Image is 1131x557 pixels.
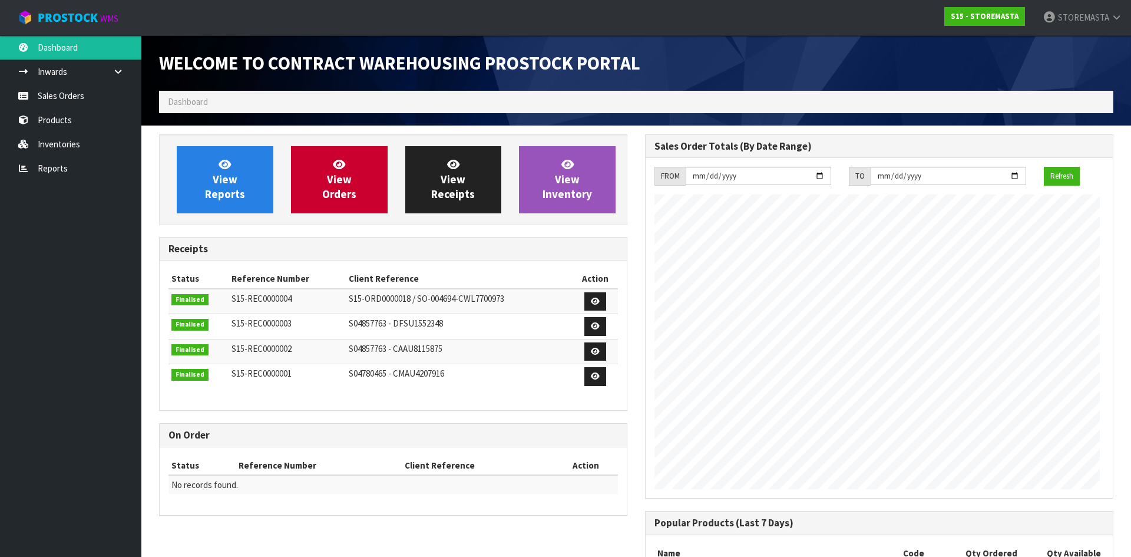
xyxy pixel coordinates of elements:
[168,96,208,107] span: Dashboard
[573,269,618,288] th: Action
[100,13,118,24] small: WMS
[349,293,504,304] span: S15-ORD0000018 / SO-004694-CWL7700973
[168,243,618,255] h3: Receipts
[1058,12,1109,23] span: STOREMASTA
[232,293,292,304] span: S15-REC0000004
[431,157,475,202] span: View Receipts
[205,157,245,202] span: View Reports
[543,157,592,202] span: View Inventory
[168,430,618,441] h3: On Order
[38,10,98,25] span: ProStock
[405,146,502,213] a: ViewReceipts
[849,167,871,186] div: TO
[402,456,553,475] th: Client Reference
[654,141,1104,152] h3: Sales Order Totals (By Date Range)
[168,269,229,288] th: Status
[232,368,292,379] span: S15-REC0000001
[232,318,292,329] span: S15-REC0000003
[171,344,209,356] span: Finalised
[171,369,209,381] span: Finalised
[168,475,618,494] td: No records found.
[1044,167,1080,186] button: Refresh
[232,343,292,354] span: S15-REC0000002
[349,368,444,379] span: S04780465 - CMAU4207916
[654,518,1104,529] h3: Popular Products (Last 7 Days)
[346,269,573,288] th: Client Reference
[291,146,388,213] a: ViewOrders
[177,146,273,213] a: ViewReports
[171,294,209,306] span: Finalised
[951,11,1018,21] strong: S15 - STOREMASTA
[159,51,640,75] span: Welcome to Contract Warehousing ProStock Portal
[553,456,618,475] th: Action
[171,319,209,331] span: Finalised
[349,318,443,329] span: S04857763 - DFSU1552348
[18,10,32,25] img: cube-alt.png
[519,146,616,213] a: ViewInventory
[322,157,356,202] span: View Orders
[168,456,236,475] th: Status
[229,269,346,288] th: Reference Number
[654,167,686,186] div: FROM
[236,456,402,475] th: Reference Number
[349,343,442,354] span: S04857763 - CAAU8115875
